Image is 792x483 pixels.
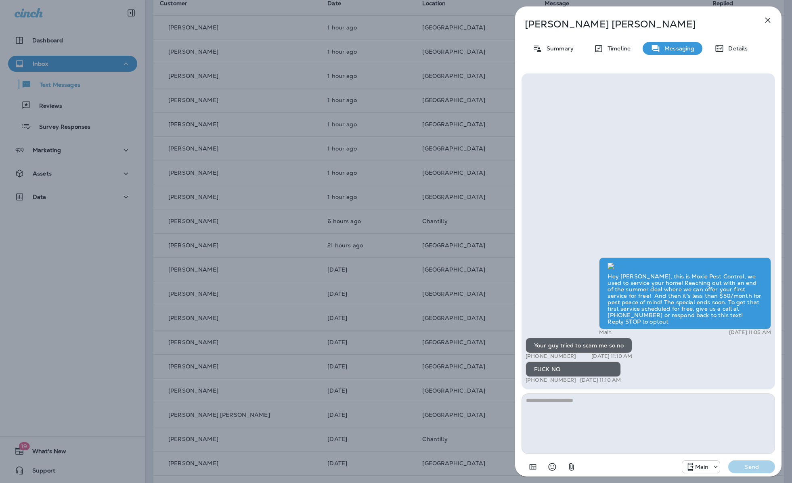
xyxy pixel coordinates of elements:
p: [PERSON_NAME] [PERSON_NAME] [525,19,745,30]
button: Add in a premade template [525,459,541,475]
p: Details [724,45,748,52]
p: Timeline [603,45,631,52]
p: [PHONE_NUMBER] [526,377,576,383]
p: [DATE] 11:05 AM [729,329,771,336]
div: Your guy tried to scam me so no [526,338,632,353]
p: Summary [543,45,574,52]
p: [PHONE_NUMBER] [526,353,576,360]
div: FUCK NO [526,362,621,377]
p: Main [695,464,709,470]
p: [DATE] 11:10 AM [580,377,621,383]
p: [DATE] 11:10 AM [591,353,632,360]
img: twilio-download [608,263,614,269]
p: Main [599,329,612,336]
div: +1 (817) 482-3792 [682,462,720,472]
button: Select an emoji [544,459,560,475]
div: Hey [PERSON_NAME], this is Moxie Pest Control, we used to service your home! Reaching out with an... [599,257,771,329]
p: Messaging [660,45,694,52]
